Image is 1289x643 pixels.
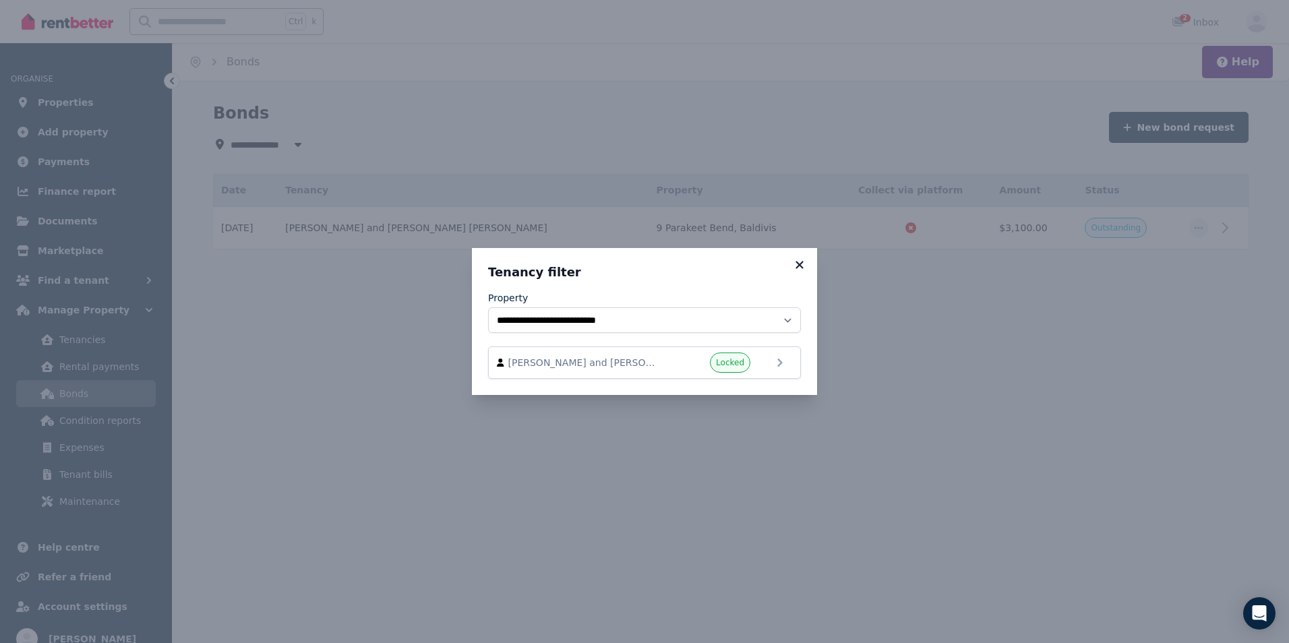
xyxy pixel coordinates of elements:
[716,357,744,368] span: Locked
[488,264,801,280] h3: Tenancy filter
[1243,597,1276,630] div: Open Intercom Messenger
[488,291,528,305] label: Property
[508,356,662,369] span: [PERSON_NAME] and [PERSON_NAME] [PERSON_NAME]
[488,346,801,379] a: [PERSON_NAME] and [PERSON_NAME] [PERSON_NAME]Locked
